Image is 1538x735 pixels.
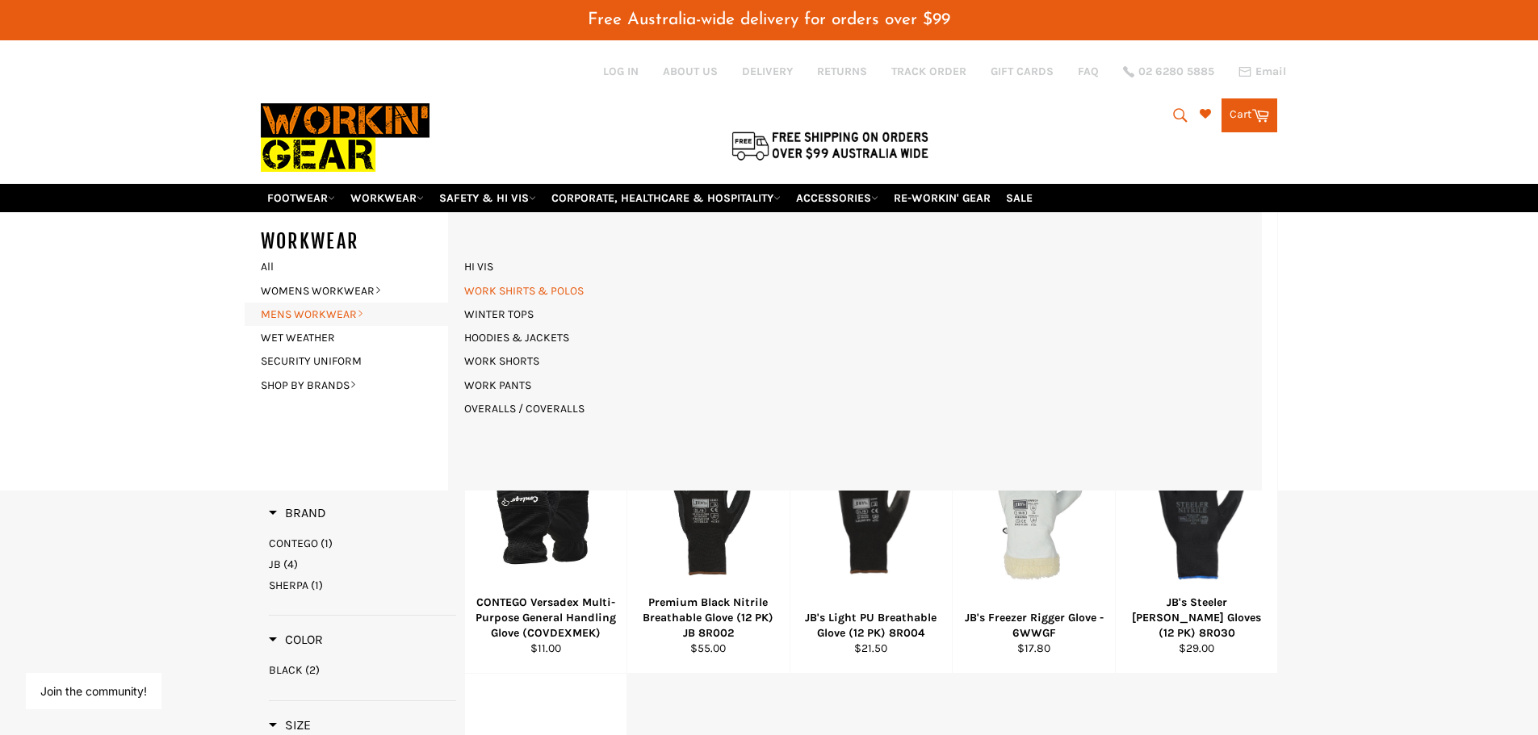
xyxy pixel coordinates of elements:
a: TRACK ORDER [891,64,966,79]
span: JB [269,558,281,571]
a: RE-WORKIN' GEAR [887,184,997,212]
span: Email [1255,66,1286,77]
a: All [253,255,464,278]
span: Free Australia-wide delivery for orders over $99 [588,11,950,28]
a: CONTEGO Versadex Multi-Purpose General Handling Glove (COVDEXMEK)CONTEGO Versadex Multi-Purpose G... [464,395,627,674]
a: DELIVERY [742,64,793,79]
a: HI VIS [456,255,501,278]
a: ABOUT US [663,64,718,79]
h3: Size [269,717,311,733]
span: CONTEGO [269,537,318,550]
a: MENS WORKWEAR [253,303,448,326]
span: Brand [269,505,326,520]
a: GIFT CARDS [991,64,1054,79]
h3: Brand [269,505,326,521]
a: SECURITY UNIFORM [253,349,448,373]
span: (4) [283,558,298,571]
a: WORK SHORTS [456,349,547,373]
div: JB's Light PU Breathable Glove (12 PK) 8R004 [800,610,942,641]
a: JB [269,557,456,572]
a: ACCESSORIES [790,184,885,212]
a: SHOP BY BRANDS [253,374,448,397]
span: Color [269,632,323,647]
a: BLACK [269,662,456,678]
span: Size [269,717,311,733]
a: Email [1238,65,1286,78]
a: HOODIES & JACKETS [456,326,577,349]
a: Premium Black Nitrile Breathable Glove (12 PK) JB 8R002Premium Black Nitrile Breathable Glove (12... [627,395,790,674]
span: (2) [305,663,320,677]
span: (1) [321,537,333,550]
a: SHERPA [269,578,456,593]
a: JB's Steeler Sandy Nitrile Gloves (12 PK) 8R030JB's Steeler [PERSON_NAME] Gloves (12 PK) 8R030$29.00 [1115,395,1278,674]
div: MENS WORKWEAR [448,212,1262,491]
a: CORPORATE, HEALTHCARE & HOSPITALITY [545,184,787,212]
h3: Color [269,632,323,648]
a: JB's Light PU Breathable Glove (12 PK) 8R004JB's Light PU Breathable Glove (12 PK) 8R004$21.50 [790,395,953,674]
div: JB's Steeler [PERSON_NAME] Gloves (12 PK) 8R030 [1125,595,1268,641]
h5: WORKWEAR [261,228,464,255]
a: Log in [603,65,639,78]
a: FAQ [1078,64,1099,79]
a: WET WEATHER [253,326,448,349]
span: SHERPA [269,578,308,592]
a: SALE [999,184,1039,212]
a: WOMENS WORKWEAR [253,279,448,303]
button: Join the community! [40,684,147,698]
a: WORK SHIRTS & POLOS [456,279,592,303]
a: WORKWEAR [344,184,430,212]
a: Cart [1222,98,1277,132]
a: 02 6280 5885 [1123,66,1214,77]
a: WORK PANTS [456,374,539,397]
a: SAFETY & HI VIS [433,184,543,212]
span: (1) [311,578,323,592]
a: CONTEGO [269,536,456,551]
img: Workin Gear leaders in Workwear, Safety Boots, PPE, Uniforms. Australia's No.1 in Workwear [261,92,430,183]
span: BLACK [269,663,303,677]
a: RETURNS [817,64,867,79]
div: CONTEGO Versadex Multi-Purpose General Handling Glove (COVDEXMEK) [475,595,617,641]
div: Premium Black Nitrile Breathable Glove (12 PK) JB 8R002 [638,595,780,641]
img: Flat $9.95 shipping Australia wide [729,128,931,162]
span: 02 6280 5885 [1138,66,1214,77]
a: WINTER TOPS [456,303,542,326]
div: JB's Freezer Rigger Glove - 6WWGF [963,610,1105,641]
a: OVERALLS / COVERALLS [456,397,593,420]
a: JB's Freezer Rigger Glove - 6WWGFJB's Freezer Rigger Glove - 6WWGF$17.80 [952,395,1115,674]
a: FOOTWEAR [261,184,342,212]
